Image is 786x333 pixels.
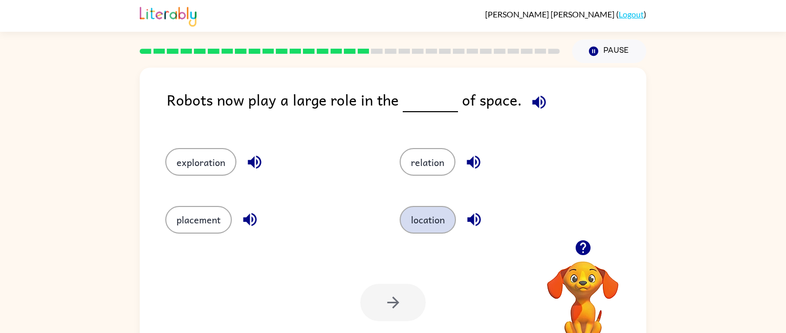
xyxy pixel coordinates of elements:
[140,4,196,27] img: Literably
[485,9,646,19] div: ( )
[165,148,236,176] button: exploration
[572,39,646,63] button: Pause
[167,88,646,128] div: Robots now play a large role in the of space.
[165,206,232,234] button: placement
[400,206,456,234] button: location
[619,9,644,19] a: Logout
[485,9,616,19] span: [PERSON_NAME] [PERSON_NAME]
[400,148,455,176] button: relation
